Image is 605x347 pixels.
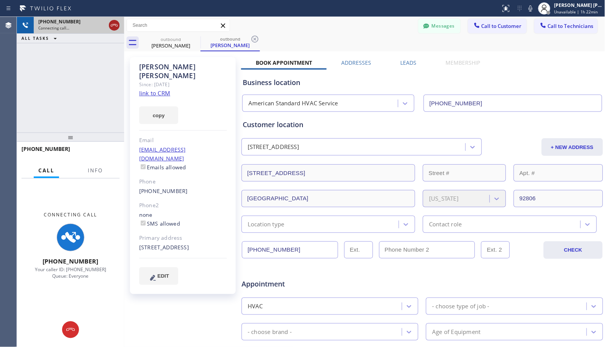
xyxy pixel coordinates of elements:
[38,167,54,174] span: Call
[548,23,593,29] span: Call to Technicians
[424,95,602,112] input: Phone Number
[139,89,170,97] a: link to CRM
[554,2,603,8] div: [PERSON_NAME] [PERSON_NAME]
[142,34,200,51] div: James Lee
[432,327,480,336] div: Age of Equipment
[544,241,602,259] button: CHECK
[242,279,361,289] span: Appointment
[243,77,602,88] div: Business location
[242,241,338,259] input: Phone Number
[481,241,510,259] input: Ext. 2
[139,164,186,171] label: Emails allowed
[139,177,227,186] div: Phone
[248,99,338,108] div: American Standard HVAC Service
[432,302,489,311] div: - choose type of job -
[139,211,227,228] div: none
[525,3,536,14] button: Mute
[139,106,178,124] button: copy
[139,187,188,195] a: [PHONE_NUMBER]
[243,119,602,130] div: Customer location
[139,220,180,227] label: SMS allowed
[256,59,312,66] label: Book Appointment
[127,19,230,31] input: Search
[44,211,97,218] span: Connecting Call
[248,327,292,336] div: - choose brand -
[139,62,227,80] div: [PERSON_NAME] [PERSON_NAME]
[139,201,227,210] div: Phone2
[21,145,70,152] span: [PHONE_NUMBER]
[139,80,227,89] div: Since: [DATE]
[201,34,259,51] div: James Lee
[344,241,373,259] input: Ext.
[139,146,186,162] a: [EMAIL_ADDRESS][DOMAIN_NAME]
[21,36,49,41] span: ALL TASKS
[341,59,371,66] label: Addresses
[62,321,79,338] button: Hang up
[142,36,200,42] div: outbound
[542,138,603,156] button: + NEW ADDRESS
[139,136,227,145] div: Email
[468,19,527,33] button: Call to Customer
[142,42,200,49] div: [PERSON_NAME]
[514,164,603,182] input: Apt. #
[139,267,178,285] button: EDIT
[248,143,299,152] div: [STREET_ADDRESS]
[248,302,263,311] div: HVAC
[242,164,415,182] input: Address
[201,42,259,49] div: [PERSON_NAME]
[514,190,603,207] input: ZIP
[88,167,103,174] span: Info
[141,221,146,226] input: SMS allowed
[201,36,259,42] div: outbound
[83,163,107,178] button: Info
[242,190,415,207] input: City
[38,18,81,25] span: [PHONE_NUMBER]
[17,34,64,43] button: ALL TASKS
[446,59,480,66] label: Membership
[139,234,227,242] div: Primary address
[418,19,460,33] button: Messages
[429,220,462,229] div: Contact role
[38,25,69,31] span: Connecting call…
[43,257,99,265] span: [PHONE_NUMBER]
[35,266,106,279] span: Your caller ID: [PHONE_NUMBER] Queue: Everyone
[534,19,598,33] button: Call to Technicians
[554,9,598,15] span: Unavailable | 1h 22min
[34,163,59,178] button: Call
[482,23,522,29] span: Call to Customer
[248,220,284,229] div: Location type
[423,164,506,182] input: Street #
[109,20,120,31] button: Hang up
[400,59,416,66] label: Leads
[141,164,146,169] input: Emails allowed
[139,243,227,252] div: [STREET_ADDRESS]
[158,273,169,279] span: EDIT
[379,241,475,259] input: Phone Number 2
